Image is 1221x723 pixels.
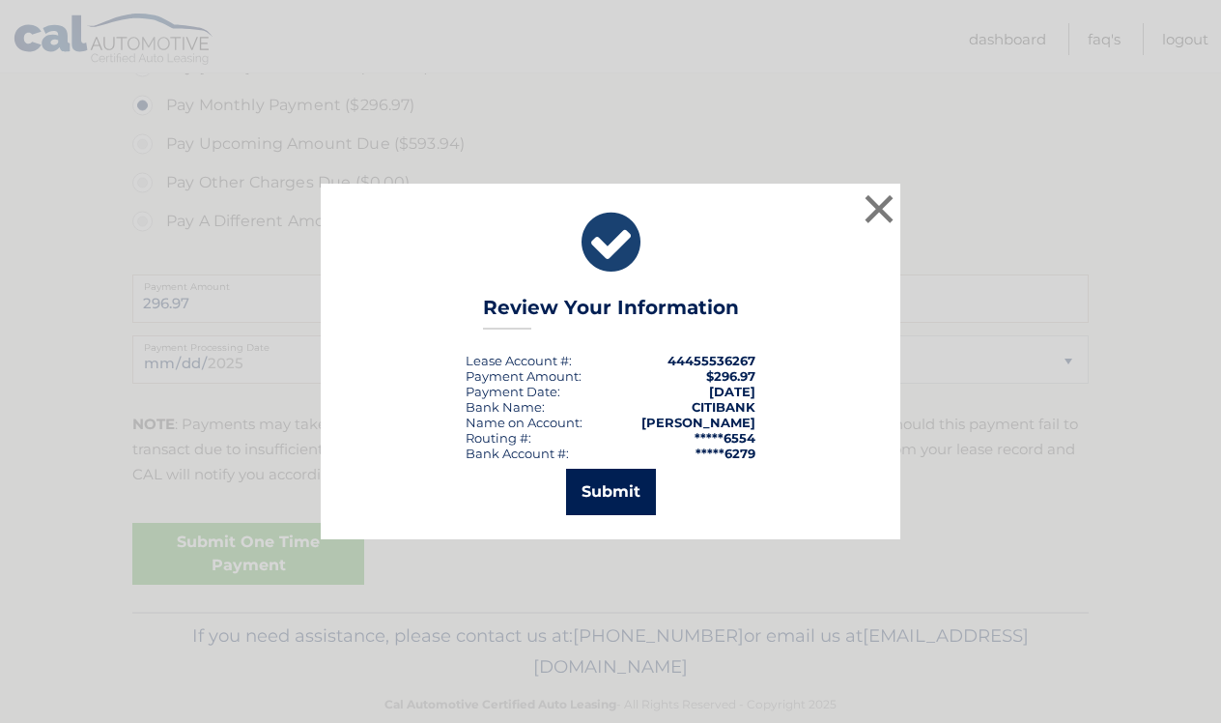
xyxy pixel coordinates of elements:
strong: 44455536267 [667,353,755,368]
span: [DATE] [709,384,755,399]
div: Bank Account #: [466,446,569,461]
div: Payment Amount: [466,368,582,384]
span: $296.97 [706,368,755,384]
div: Lease Account #: [466,353,572,368]
button: × [860,189,898,228]
div: Name on Account: [466,415,582,430]
button: Submit [566,469,656,515]
strong: [PERSON_NAME] [641,415,755,430]
strong: CITIBANK [692,399,755,415]
div: Routing #: [466,430,531,446]
div: : [466,384,560,399]
span: Payment Date [466,384,557,399]
h3: Review Your Information [483,296,739,330]
div: Bank Name: [466,399,545,415]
